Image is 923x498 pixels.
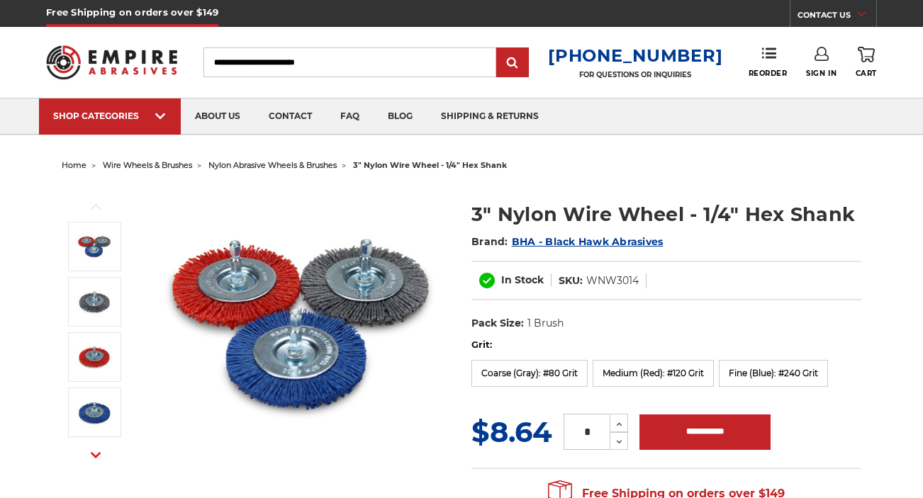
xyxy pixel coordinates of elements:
[374,98,427,135] a: blog
[548,70,722,79] p: FOR QUESTIONS OR INQUIRIES
[527,316,564,331] dd: 1 Brush
[498,49,527,77] input: Submit
[471,338,861,352] label: Grit:
[353,160,507,170] span: 3" nylon wire wheel - 1/4" hex shank
[501,273,544,286] span: In Stock
[208,160,337,170] a: nylon abrasive wheels & brushes
[77,339,112,375] img: 3" Nylon Wire Wheel - 1/4" Hex Shank
[159,186,442,469] img: Nylon Filament Wire Wheels with Hex Shank
[79,440,113,470] button: Next
[471,316,524,331] dt: Pack Size:
[77,284,112,319] img: 3" Nylon Wire Wheel - 1/4" Hex Shank
[806,69,837,78] span: Sign In
[471,414,552,449] span: $8.64
[326,98,374,135] a: faq
[471,235,508,248] span: Brand:
[471,200,861,228] h1: 3" Nylon Wire Wheel - 1/4" Hex Shank
[749,47,788,77] a: Reorder
[586,273,639,288] dd: WNW3014
[548,45,722,66] a: [PHONE_NUMBER]
[856,69,877,78] span: Cart
[559,273,583,288] dt: SKU:
[181,98,254,135] a: about us
[79,191,113,222] button: Previous
[798,7,876,27] a: CONTACT US
[46,37,177,88] img: Empire Abrasives
[62,160,86,170] a: home
[77,229,112,264] img: Nylon Filament Wire Wheels with Hex Shank
[77,395,112,430] img: 3" Nylon Wire Wheel - 1/4" Hex Shank
[856,47,877,78] a: Cart
[512,235,664,248] a: BHA - Black Hawk Abrasives
[427,98,553,135] a: shipping & returns
[53,111,167,121] div: SHOP CATEGORIES
[254,98,326,135] a: contact
[103,160,192,170] a: wire wheels & brushes
[749,69,788,78] span: Reorder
